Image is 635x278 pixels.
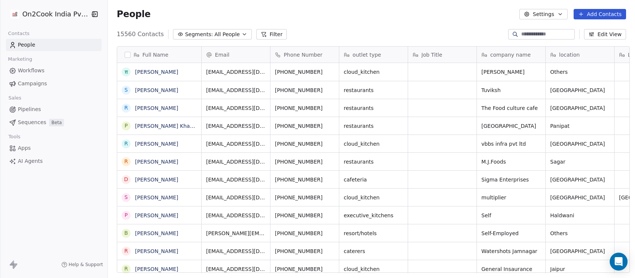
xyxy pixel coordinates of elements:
span: restaurants [344,104,403,112]
span: Tools [5,131,23,142]
span: Others [550,230,610,237]
span: People [117,9,151,20]
button: Edit View [584,29,626,40]
span: [PHONE_NUMBER] [275,68,334,76]
img: on2cook%20logo-04%20copy.jpg [10,10,19,19]
button: Filter [256,29,287,40]
span: Workflows [18,67,45,75]
a: [PERSON_NAME] [135,248,178,254]
span: [EMAIL_ADDRESS][DOMAIN_NAME] [206,194,266,201]
div: Email [202,47,270,63]
span: Haldwani [550,212,610,219]
span: restaurants [344,86,403,94]
div: R [124,247,128,255]
div: R [124,140,128,148]
span: Watershots Jamnagar [481,247,541,255]
span: Email [215,51,230,59]
button: Add Contacts [574,9,626,19]
div: R [124,104,128,112]
span: Sigma Enterprises [481,176,541,183]
span: [PERSON_NAME][EMAIL_ADDRESS][PERSON_NAME][DOMAIN_NAME] [206,230,266,237]
a: [PERSON_NAME] [135,141,178,147]
div: Open Intercom Messenger [610,253,628,271]
span: [EMAIL_ADDRESS][DOMAIN_NAME] [206,86,266,94]
span: [PHONE_NUMBER] [275,158,334,165]
span: [PHONE_NUMBER] [275,230,334,237]
span: 15560 Contacts [117,30,164,39]
a: [PERSON_NAME] [135,230,178,236]
div: R [124,158,128,165]
span: General Insaurance [481,265,541,273]
span: Segments: [185,31,213,38]
span: Contacts [5,28,33,39]
span: caterers [344,247,403,255]
div: R [124,265,128,273]
span: cloud_kitchen [344,140,403,148]
span: Panipat [550,122,610,130]
span: restaurants [344,158,403,165]
span: Job Title [421,51,442,59]
span: Sales [5,92,25,104]
span: company name [490,51,531,59]
span: [PHONE_NUMBER] [275,104,334,112]
span: cloud_kitchen [344,194,403,201]
a: [PERSON_NAME] [135,69,178,75]
span: [EMAIL_ADDRESS][DOMAIN_NAME] [206,104,266,112]
div: b [124,229,128,237]
span: location [559,51,580,59]
span: Full Name [142,51,169,59]
span: Self [481,212,541,219]
span: On2Cook India Pvt. Ltd. [22,9,88,19]
span: [GEOGRAPHIC_DATA] [550,86,610,94]
div: S [124,193,128,201]
span: [EMAIL_ADDRESS][DOMAIN_NAME] [206,176,266,183]
span: [EMAIL_ADDRESS][DOMAIN_NAME] [206,140,266,148]
span: [EMAIL_ADDRESS][DOMAIN_NAME] [206,265,266,273]
div: D [124,176,128,183]
div: outlet type [339,47,408,63]
div: S [124,86,128,94]
button: Settings [519,9,567,19]
span: [EMAIL_ADDRESS][DOMAIN_NAME] [206,158,266,165]
div: श [124,68,128,76]
div: P [125,122,128,130]
a: [PERSON_NAME] [135,266,178,272]
a: [PERSON_NAME] [135,87,178,93]
a: Workflows [6,64,102,77]
span: Self-Employed [481,230,541,237]
span: The Food culture cafe [481,104,541,112]
span: [PHONE_NUMBER] [275,212,334,219]
span: [PHONE_NUMBER] [275,86,334,94]
span: cloud_kitchen [344,68,403,76]
span: [GEOGRAPHIC_DATA] [550,176,610,183]
span: Marketing [5,54,35,65]
a: [PERSON_NAME] Kharvb [135,123,198,129]
span: All People [214,31,240,38]
a: [PERSON_NAME] [135,105,178,111]
span: cloud_kitchen [344,265,403,273]
a: Help & Support [61,262,103,268]
a: [PERSON_NAME] [135,195,178,200]
span: multiplier [481,194,541,201]
a: Campaigns [6,78,102,90]
span: Beta [49,119,64,126]
span: executive_kitchens [344,212,403,219]
span: [PHONE_NUMBER] [275,265,334,273]
span: [GEOGRAPHIC_DATA] [550,247,610,255]
a: Pipelines [6,103,102,116]
span: [PHONE_NUMBER] [275,194,334,201]
span: resort/hotels [344,230,403,237]
div: P [125,211,128,219]
span: [EMAIL_ADDRESS][DOMAIN_NAME] [206,122,266,130]
a: People [6,39,102,51]
span: People [18,41,35,49]
span: Campaigns [18,80,47,88]
span: [PHONE_NUMBER] [275,140,334,148]
span: outlet type [353,51,381,59]
span: [PHONE_NUMBER] [275,176,334,183]
div: location [546,47,614,63]
span: Apps [18,144,31,152]
span: Sequences [18,119,46,126]
span: [GEOGRAPHIC_DATA] [550,140,610,148]
span: vbbs infra pvt ltd [481,140,541,148]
